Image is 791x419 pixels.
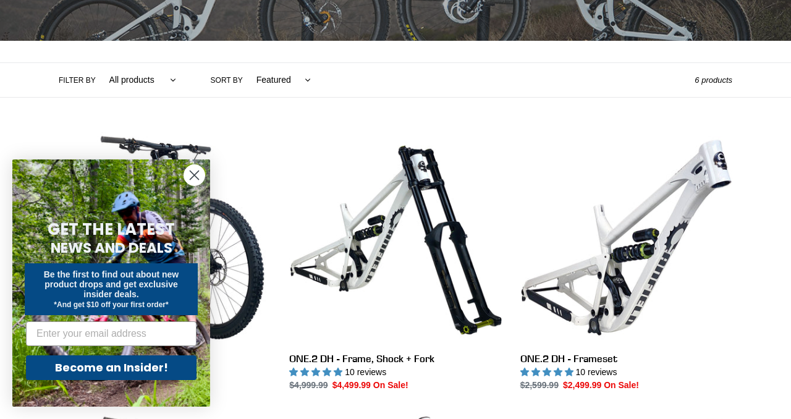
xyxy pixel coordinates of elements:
input: Enter your email address [26,321,197,346]
span: NEWS AND DEALS [51,238,172,258]
span: *And get $10 off your first order* [54,300,168,309]
span: GET THE LATEST [48,218,175,240]
button: Become an Insider! [26,355,197,380]
span: 6 products [695,75,732,85]
button: Close dialog [184,164,205,186]
span: Be the first to find out about new product drops and get exclusive insider deals. [44,269,179,299]
label: Filter by [59,75,96,86]
label: Sort by [211,75,243,86]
